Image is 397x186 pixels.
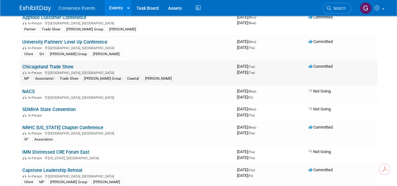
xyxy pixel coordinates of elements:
span: [DATE] [237,15,258,19]
span: [DATE] [237,45,255,50]
span: [DATE] [237,173,253,178]
span: [DATE] [237,125,258,130]
div: [PERSON_NAME] [91,51,121,57]
img: In-Person Event [23,21,26,24]
span: In-Person [28,174,44,178]
span: [DATE] [237,149,257,154]
span: Committed [308,15,333,19]
div: [PERSON_NAME] [107,27,138,32]
img: ExhibitDay [20,5,51,12]
img: In-Person Event [23,71,26,74]
span: Committed [308,125,333,130]
span: (Mon) [248,40,256,44]
div: [GEOGRAPHIC_DATA], [GEOGRAPHIC_DATA] [22,45,232,50]
img: In-Person Event [23,131,26,135]
div: [PERSON_NAME] [143,76,174,82]
img: In-Person Event [23,114,26,117]
a: NRHC [US_STATE] Chapter Conference [22,125,103,130]
a: SDMHA State Convention [22,107,76,112]
span: [DATE] [237,107,258,111]
a: Chicagoland Trade Show [22,64,73,70]
div: [PERSON_NAME] Group [48,51,89,57]
div: MF [22,76,31,82]
span: Conservice Events [59,6,95,11]
span: [DATE] [237,113,255,117]
div: SH [37,51,46,57]
div: [GEOGRAPHIC_DATA], [GEOGRAPHIC_DATA] [22,20,232,25]
span: Committed [308,167,333,172]
span: - [256,149,257,154]
div: Trade Show [40,27,62,32]
span: In-Person [28,131,44,136]
div: Trade Show [58,76,80,82]
span: In-Person [28,114,44,118]
a: Appfolio Customer Conference [22,15,86,20]
span: (Tue) [248,65,255,68]
a: Capstone Leadership Retreat [22,167,83,173]
span: Not Going [308,107,331,111]
span: - [257,15,258,19]
span: (Thu) [248,46,255,50]
div: Client [22,179,35,185]
span: Committed [308,39,333,44]
span: (Thu) [248,131,255,135]
span: In-Person [28,96,44,100]
div: [GEOGRAPHIC_DATA], [GEOGRAPHIC_DATA] [22,173,232,178]
span: [DATE] [237,167,257,172]
span: - [256,167,257,172]
a: IMN Distressed CRE Forum East [22,149,89,155]
div: MF [37,179,46,185]
span: - [257,107,258,111]
span: In-Person [28,46,44,50]
span: (Fri) [248,96,253,99]
span: [DATE] [237,39,258,44]
span: Not Going [308,89,331,93]
span: (Wed) [248,21,256,25]
div: [PERSON_NAME] Group [64,27,105,32]
div: Association [33,76,56,82]
span: (Tue) [248,71,255,74]
div: [GEOGRAPHIC_DATA], [GEOGRAPHIC_DATA] [22,70,232,75]
span: [DATE] [237,155,255,160]
span: (Fri) [248,174,253,178]
span: [DATE] [237,89,258,93]
div: Client [22,51,35,57]
div: SF [22,137,30,142]
div: [PERSON_NAME] Group [82,76,123,82]
span: [DATE] [237,130,255,135]
img: In-Person Event [23,46,26,49]
span: In-Person [28,156,44,160]
div: [GEOGRAPHIC_DATA], [GEOGRAPHIC_DATA] [22,95,232,100]
span: - [257,39,258,44]
img: In-Person Event [23,156,26,159]
span: [DATE] [237,70,255,75]
span: - [257,125,258,130]
img: In-Person Event [23,96,26,99]
span: Search [331,6,346,11]
span: In-Person [28,21,44,25]
span: [DATE] [237,64,257,69]
span: - [257,89,258,93]
a: NACS [22,89,35,94]
span: [DATE] [237,95,253,99]
img: In-Person Event [23,174,26,178]
div: Partner [22,27,38,32]
span: (Thu) [248,168,255,172]
a: University Partners' Level Up Conference [22,39,107,45]
span: (Wed) [248,90,256,93]
div: [PERSON_NAME] [91,179,122,185]
div: [GEOGRAPHIC_DATA], [GEOGRAPHIC_DATA] [22,130,232,136]
span: (Thu) [248,150,255,154]
span: (Thu) [248,114,255,117]
div: Coastal [125,76,141,82]
span: (Wed) [248,126,256,129]
span: Committed [308,64,333,69]
div: [US_STATE], [GEOGRAPHIC_DATA] [22,155,232,160]
div: [PERSON_NAME] Group [48,179,89,185]
img: Gayle Reese [360,2,372,14]
span: (Thu) [248,156,255,160]
span: Not Going [308,149,331,154]
span: In-Person [28,71,44,75]
span: (Wed) [248,108,256,111]
span: - [256,64,257,69]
